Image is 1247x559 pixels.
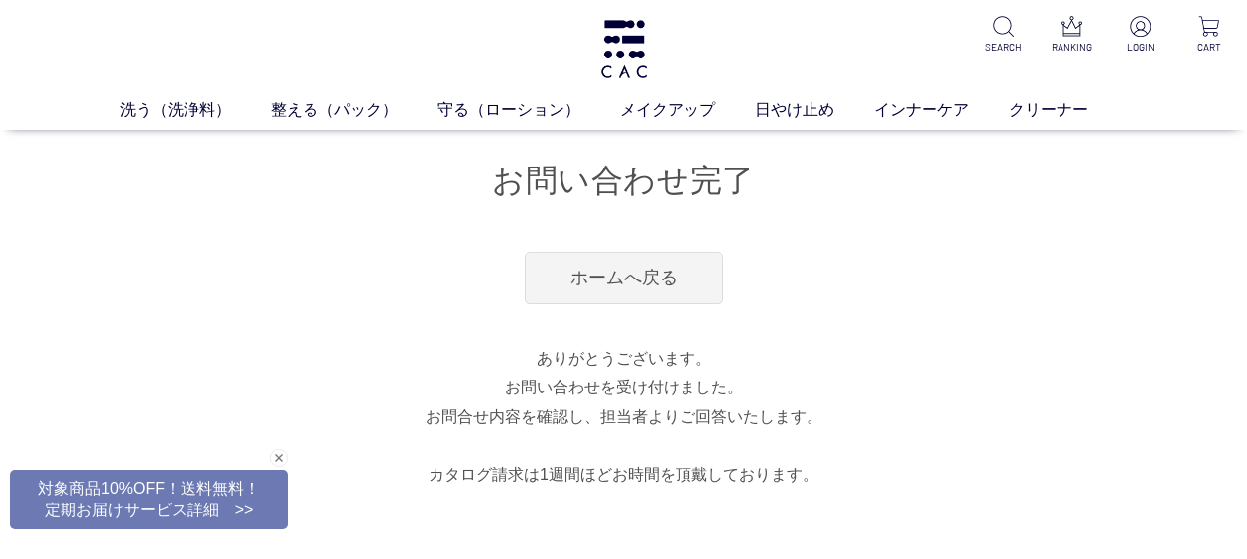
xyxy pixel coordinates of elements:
[982,40,1026,55] p: SEARCH
[1119,40,1163,55] p: LOGIN
[120,98,271,122] a: 洗う（洗浄料）
[874,98,1009,122] a: インナーケア
[128,160,1120,202] h1: お問い合わせ完了
[755,98,874,122] a: 日やけ止め
[437,98,620,122] a: 守る（ローション）
[1051,16,1094,55] a: RANKING
[271,98,437,122] a: 整える（パック）
[1051,40,1094,55] p: RANKING
[1009,98,1128,122] a: クリーナー
[598,20,650,78] img: logo
[525,252,723,304] a: ホームへ戻る
[1187,16,1231,55] a: CART
[982,16,1026,55] a: SEARCH
[1187,40,1231,55] p: CART
[1119,16,1163,55] a: LOGIN
[620,98,755,122] a: メイクアップ
[128,344,1120,490] div: ありがとうございます。 お問い合わせを受け付けました。 お問合せ内容を確認し、担当者よりご回答いたします。 カタログ請求は1週間ほどお時間を頂戴しております。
